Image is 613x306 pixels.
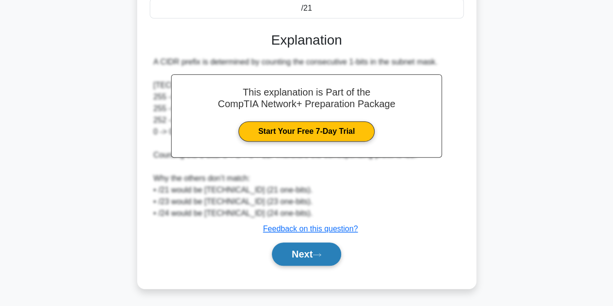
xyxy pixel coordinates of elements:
button: Next [272,242,341,266]
div: A CIDR prefix is determined by counting the consecutive 1-bits in the subnet mask. [TECHNICAL_ID]... [154,56,460,219]
h3: Explanation [156,32,458,48]
a: Feedback on this question? [263,225,358,233]
a: Start Your Free 7-Day Trial [238,121,375,142]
